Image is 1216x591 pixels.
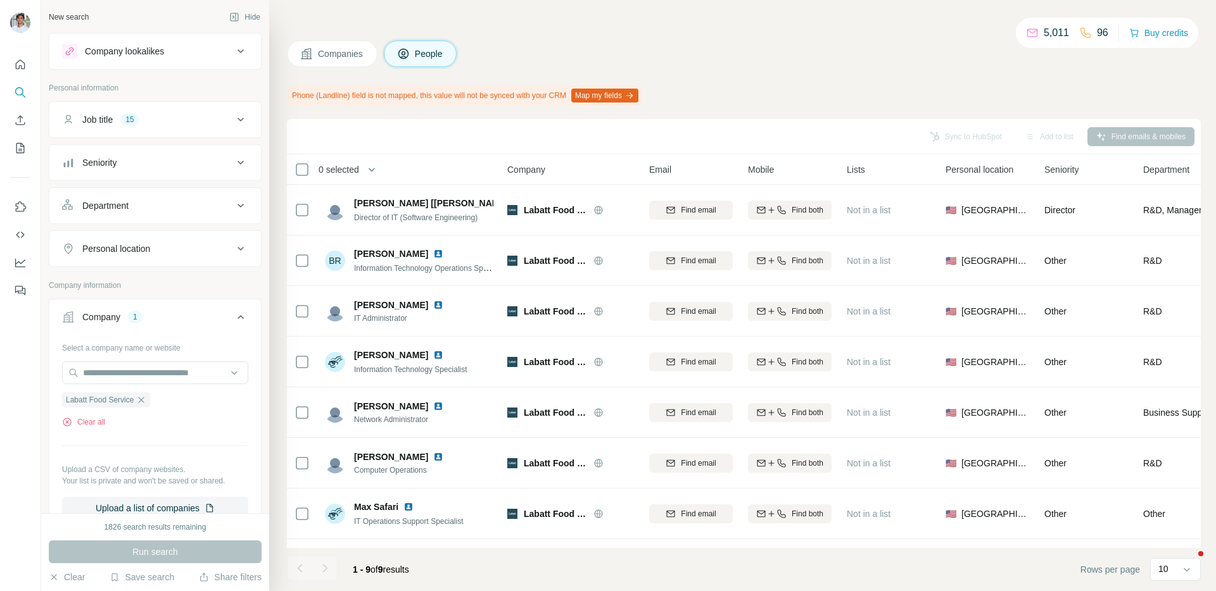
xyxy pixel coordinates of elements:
[1143,457,1162,470] span: R&D
[946,406,956,419] span: 🇺🇸
[325,301,345,321] img: Avatar
[62,475,248,487] p: Your list is private and won't be saved or shared.
[104,521,206,533] div: 1826 search results remaining
[62,337,248,354] div: Select a company name or website
[507,458,517,468] img: Logo of Labatt Food Service
[325,251,345,271] div: BR
[946,305,956,318] span: 🇺🇸
[10,13,30,33] img: Avatar
[507,357,517,367] img: Logo of Labatt Food Service
[946,507,956,520] span: 🇺🇸
[748,352,832,371] button: Find both
[10,223,30,246] button: Use Surfe API
[325,453,345,473] img: Avatar
[961,254,1029,267] span: [GEOGRAPHIC_DATA]
[287,15,1201,33] h4: Search
[681,407,716,418] span: Find email
[946,457,956,470] span: 🇺🇸
[318,47,364,60] span: Companies
[792,356,823,368] span: Find both
[1143,305,1162,318] span: R&D
[792,255,823,266] span: Find both
[681,306,716,317] span: Find email
[62,416,105,428] button: Clear all
[681,204,716,216] span: Find email
[354,349,428,361] span: [PERSON_NAME]
[433,350,443,360] img: LinkedIn logo
[524,507,587,520] span: Labatt Food Service
[49,36,261,66] button: Company lookalikes
[354,365,467,374] span: Information Technology Specialist
[354,400,428,413] span: [PERSON_NAME]
[370,564,378,575] span: of
[415,47,444,60] span: People
[961,406,1029,419] span: [GEOGRAPHIC_DATA]
[433,401,443,411] img: LinkedIn logo
[85,45,164,58] div: Company lookalikes
[847,458,890,468] span: Not in a list
[681,508,716,519] span: Find email
[748,201,832,220] button: Find both
[49,280,262,291] p: Company information
[10,279,30,302] button: Feedback
[649,403,733,422] button: Find email
[433,249,443,259] img: LinkedIn logo
[961,356,1029,368] span: [GEOGRAPHIC_DATA]
[49,190,261,221] button: Department
[681,255,716,266] span: Find email
[507,205,517,215] img: Logo of Labatt Food Service
[199,571,262,583] button: Share filters
[1143,507,1165,520] span: Other
[507,163,545,176] span: Company
[49,302,261,337] button: Company1
[354,247,428,260] span: [PERSON_NAME]
[354,263,507,273] span: Information Technology Operations Specialist
[82,311,120,323] div: Company
[403,502,414,512] img: LinkedIn logo
[1143,163,1189,176] span: Department
[792,306,823,317] span: Find both
[681,457,716,469] span: Find email
[1044,407,1067,418] span: Other
[1158,563,1168,575] p: 10
[748,163,774,176] span: Mobile
[82,199,129,212] div: Department
[128,311,142,323] div: 1
[354,501,398,513] span: Max Safari
[49,571,85,583] button: Clear
[748,403,832,422] button: Find both
[10,81,30,104] button: Search
[378,564,383,575] span: 9
[507,407,517,418] img: Logo of Labatt Food Service
[1143,406,1213,419] span: Business Support
[524,254,587,267] span: Labatt Food Service
[847,357,890,367] span: Not in a list
[433,452,443,462] img: LinkedIn logo
[847,306,890,316] span: Not in a list
[325,352,345,372] img: Avatar
[354,451,428,463] span: [PERSON_NAME]
[325,402,345,423] img: Avatar
[792,457,823,469] span: Find both
[354,197,588,209] span: [PERSON_NAME] [[PERSON_NAME]] [PERSON_NAME]
[62,497,248,519] button: Upload a list of companies
[110,571,174,583] button: Save search
[524,356,587,368] span: Labatt Food Service
[1173,548,1203,578] iframe: Intercom live chat
[353,564,370,575] span: 1 - 9
[1044,357,1067,367] span: Other
[792,508,823,519] span: Find both
[49,11,89,23] div: New search
[524,204,587,216] span: Labatt Food Service
[961,204,1029,216] span: [GEOGRAPHIC_DATA]
[49,233,261,264] button: Personal location
[961,507,1029,520] span: [GEOGRAPHIC_DATA]
[961,457,1029,470] span: [GEOGRAPHIC_DATA]
[946,204,956,216] span: 🇺🇸
[1143,254,1162,267] span: R&D
[847,256,890,266] span: Not in a list
[946,163,1013,176] span: Personal location
[354,517,464,526] span: IT Operations Support Specialist
[1044,205,1075,215] span: Director
[649,504,733,523] button: Find email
